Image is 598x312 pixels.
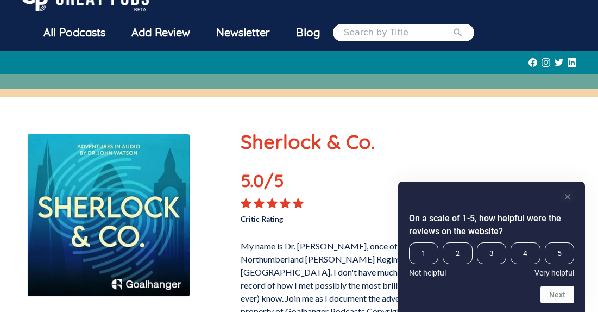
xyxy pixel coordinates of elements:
p: Critic Rating [241,209,402,224]
span: 5 [545,242,574,264]
a: Blog [283,18,333,47]
span: 1 [409,242,438,264]
a: Add Review [118,18,203,47]
h2: On a scale of 1-5, how helpful were the reviews on the website? Select an option from 1 to 5, wit... [409,212,574,238]
a: All Podcasts [30,18,118,47]
span: Not helpful [409,269,446,277]
span: 2 [443,242,472,264]
p: Sherlock & Co. [241,127,563,157]
div: On a scale of 1-5, how helpful were the reviews on the website? Select an option from 1 to 5, wit... [409,190,574,303]
button: Hide survey [561,190,574,203]
span: 3 [477,242,506,264]
p: 5.0 /5 [241,167,305,198]
div: On a scale of 1-5, how helpful were the reviews on the website? Select an option from 1 to 5, wit... [409,242,574,277]
img: Sherlock & Co. [27,134,190,297]
span: Very helpful [534,269,574,277]
span: 4 [511,242,540,264]
button: Next question [540,286,574,303]
a: Newsletter [203,18,283,47]
input: Search by Title [344,26,452,39]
